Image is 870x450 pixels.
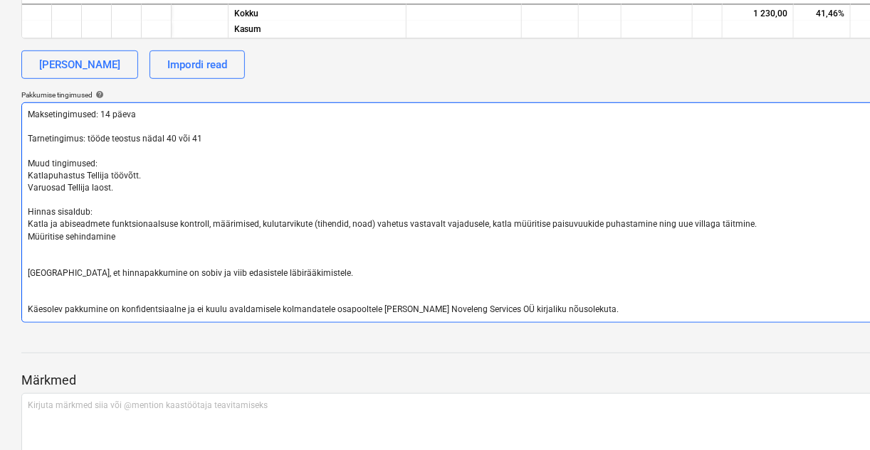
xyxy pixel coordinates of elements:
[39,55,120,74] div: [PERSON_NAME]
[150,50,245,79] button: Impordi read
[93,90,104,99] span: help
[229,4,407,21] div: Kokku
[21,50,138,79] button: [PERSON_NAME]
[229,21,407,38] div: Kasum
[794,4,851,21] div: 41,46%
[167,55,227,74] div: Impordi read
[723,4,794,21] div: 1 230,00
